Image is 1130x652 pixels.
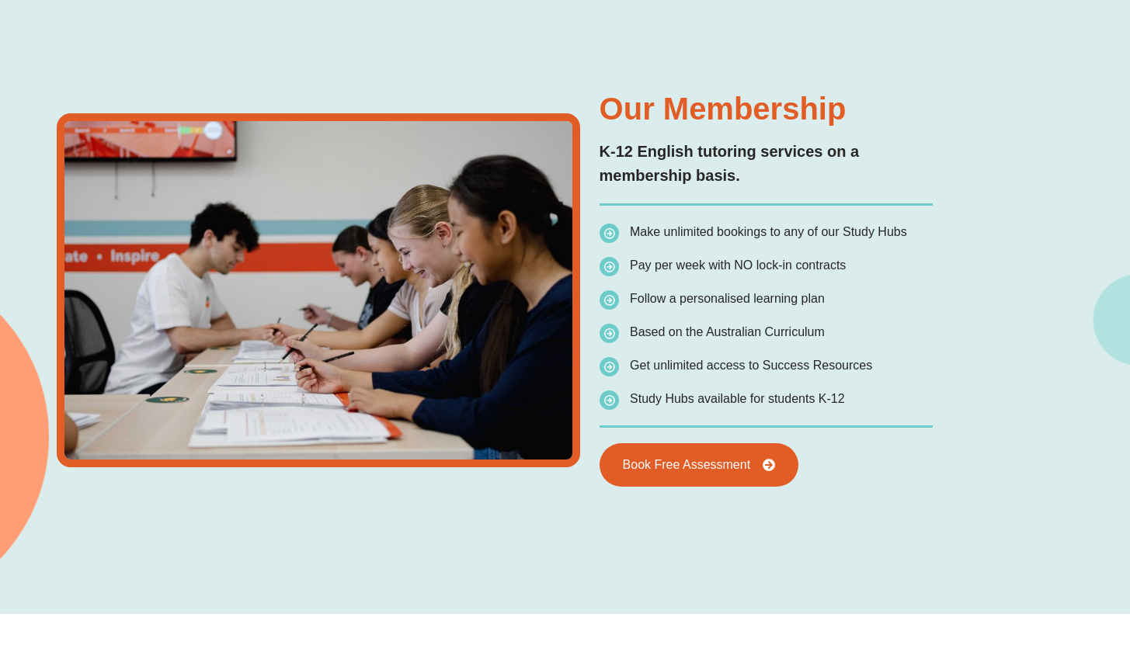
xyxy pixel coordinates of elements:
a: Book Free Assessment [600,443,799,487]
span: Get unlimited access to Success Resources [630,359,872,372]
span: Pay per week with NO lock-in contracts [630,258,846,272]
img: icon-list.png [600,390,619,410]
span: Based on the Australian Curriculum [630,325,825,338]
img: icon-list.png [600,357,619,376]
span: Follow a personalised learning plan [630,292,825,305]
img: icon-list.png [600,257,619,276]
iframe: Chat Widget [864,477,1130,652]
span: Make unlimited bookings to any of our Study Hubs [630,225,907,238]
span: Study Hubs available for students K-12 [630,392,845,405]
span: Book Free Assessment [623,459,751,471]
p: K-12 English tutoring services on a membership basis. [600,140,934,188]
button: Text [415,2,436,23]
img: icon-list.png [600,324,619,343]
h3: Our Membership [600,93,934,124]
img: icon-list.png [600,224,619,243]
button: Add or edit images [458,2,480,23]
img: icon-list.png [600,290,619,310]
button: Draw [436,2,458,23]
